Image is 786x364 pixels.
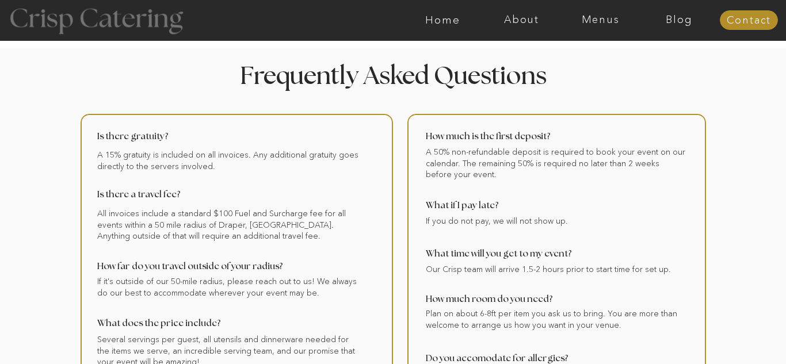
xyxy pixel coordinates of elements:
[640,14,719,26] a: Blog
[183,64,603,94] h2: Frequently Asked Questions
[482,14,561,26] a: About
[403,14,482,26] a: Home
[720,15,778,26] a: Contact
[561,14,640,26] a: Menus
